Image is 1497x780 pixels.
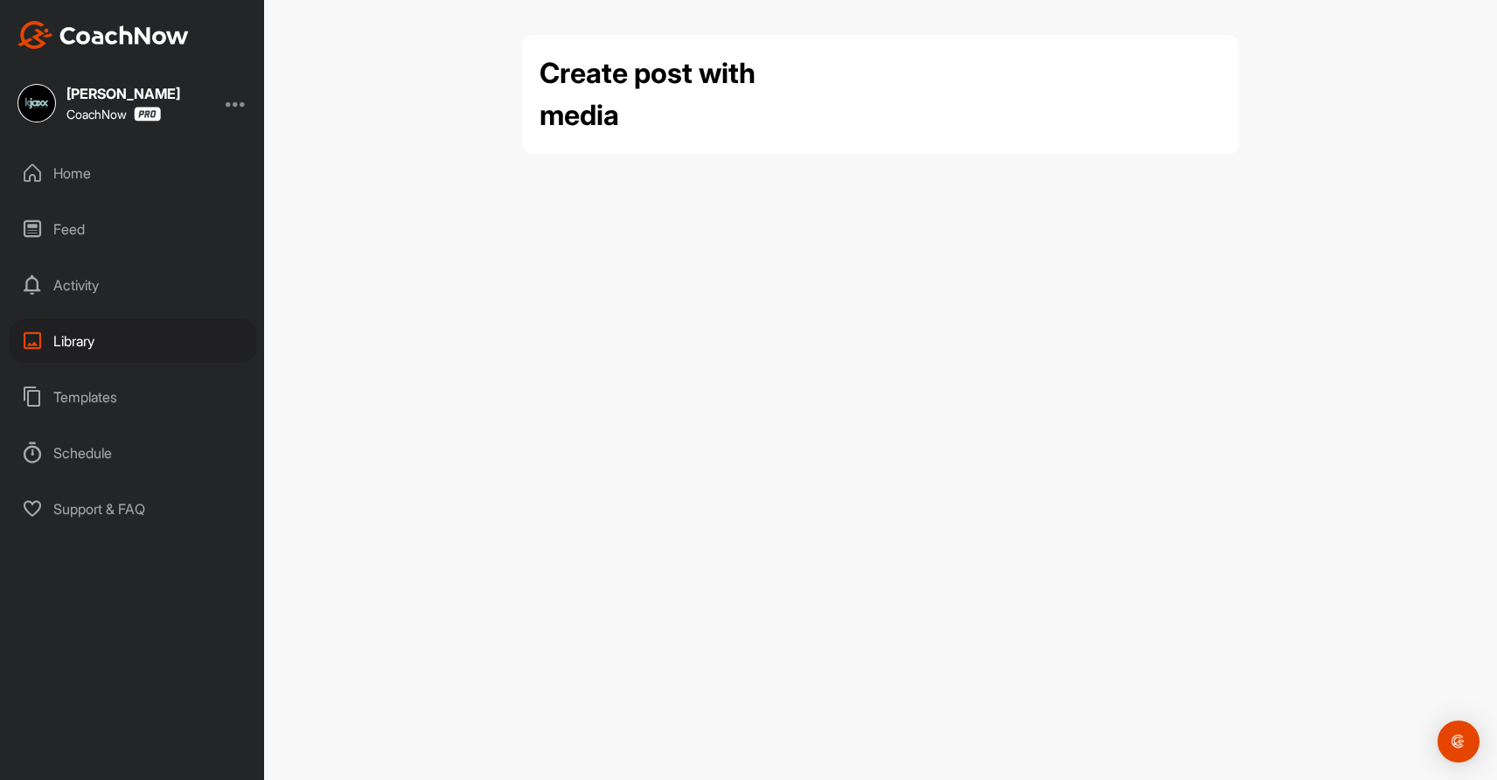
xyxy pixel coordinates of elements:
[10,263,256,307] div: Activity
[10,487,256,531] div: Support & FAQ
[17,21,189,49] img: CoachNow
[10,319,256,363] div: Library
[540,52,776,136] h2: Create post with media
[10,431,256,475] div: Schedule
[10,207,256,251] div: Feed
[66,87,180,101] div: [PERSON_NAME]
[10,151,256,195] div: Home
[134,107,161,122] img: CoachNow Pro
[1438,721,1480,763] div: Open Intercom Messenger
[17,84,56,122] img: square_0136b0df2920a65f91296e7cbcc97c63.jpg
[66,107,161,122] div: CoachNow
[10,375,256,419] div: Templates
